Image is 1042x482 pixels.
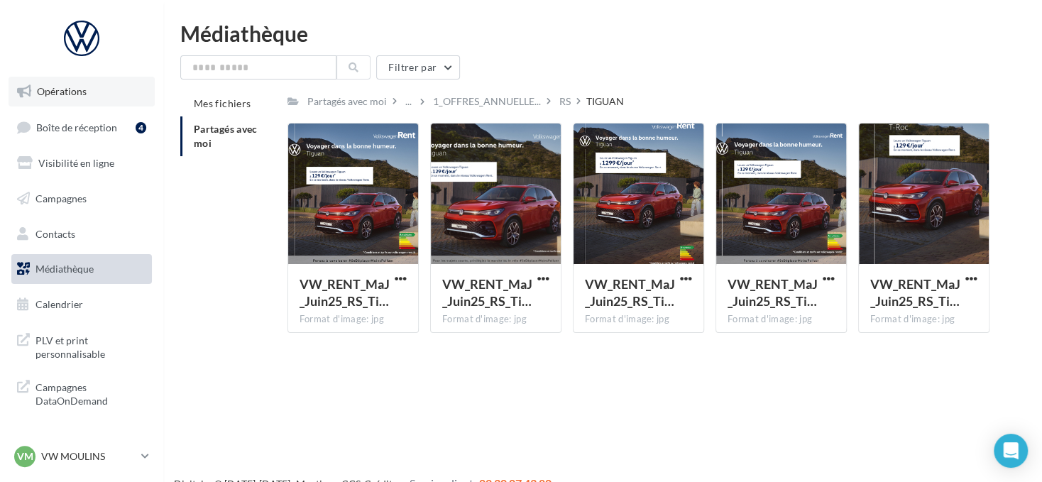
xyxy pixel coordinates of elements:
[994,434,1028,468] div: Open Intercom Messenger
[41,449,136,464] p: VW MOULINS
[9,184,155,214] a: Campagnes
[402,92,415,111] div: ...
[35,263,94,275] span: Médiathèque
[194,123,258,149] span: Partagés avec moi
[433,94,541,109] span: 1_OFFRES_ANNUELLE...
[194,97,251,109] span: Mes fichiers
[585,276,675,309] span: VW_RENT_MaJ_Juin25_RS_Tiguan_INSTA
[9,254,155,284] a: Médiathèque
[136,122,146,133] div: 4
[17,449,33,464] span: VM
[586,94,624,109] div: TIGUAN
[9,372,155,414] a: Campagnes DataOnDemand
[585,313,692,326] div: Format d'image: jpg
[35,378,146,408] span: Campagnes DataOnDemand
[300,313,407,326] div: Format d'image: jpg
[728,313,835,326] div: Format d'image: jpg
[35,227,75,239] span: Contacts
[442,276,532,309] span: VW_RENT_MaJ_Juin25_RS_Tiguan_GMB
[9,148,155,178] a: Visibilité en ligne
[36,121,117,133] span: Boîte de réception
[870,276,960,309] span: VW_RENT_MaJ_Juin25_RS_Tiguan_STORY
[559,94,571,109] div: RS
[35,192,87,204] span: Campagnes
[9,290,155,319] a: Calendrier
[9,77,155,106] a: Opérations
[35,331,146,361] span: PLV et print personnalisable
[9,219,155,249] a: Contacts
[37,85,87,97] span: Opérations
[442,313,549,326] div: Format d'image: jpg
[38,157,114,169] span: Visibilité en ligne
[9,112,155,143] a: Boîte de réception4
[35,298,83,310] span: Calendrier
[11,443,152,470] a: VM VW MOULINS
[9,325,155,367] a: PLV et print personnalisable
[180,23,1025,44] div: Médiathèque
[376,55,460,80] button: Filtrer par
[728,276,818,309] span: VW_RENT_MaJ_Juin25_RS_Tiguan_CARRE
[307,94,387,109] div: Partagés avec moi
[300,276,390,309] span: VW_RENT_MaJ_Juin25_RS_Tiguan_GMB_720x720px
[870,313,977,326] div: Format d'image: jpg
